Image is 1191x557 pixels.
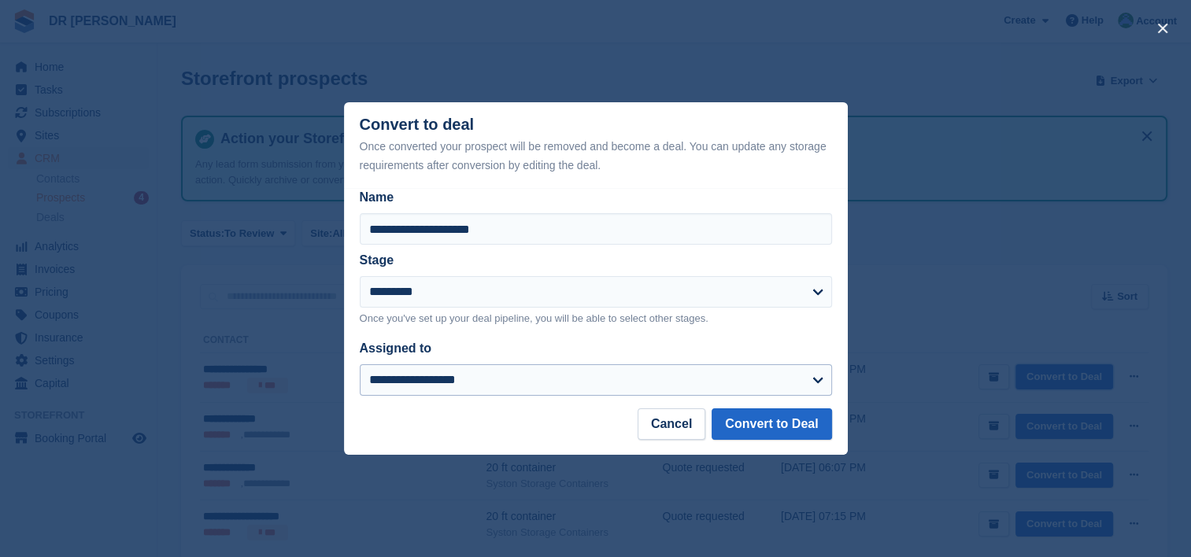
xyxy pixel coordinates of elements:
label: Stage [360,253,394,267]
button: Cancel [638,408,705,440]
button: Convert to Deal [712,408,831,440]
button: close [1150,16,1175,41]
label: Assigned to [360,341,432,355]
div: Convert to deal [360,116,832,175]
div: Once converted your prospect will be removed and become a deal. You can update any storage requir... [360,137,832,175]
p: Once you've set up your deal pipeline, you will be able to select other stages. [360,311,832,326]
label: Name [360,188,832,207]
